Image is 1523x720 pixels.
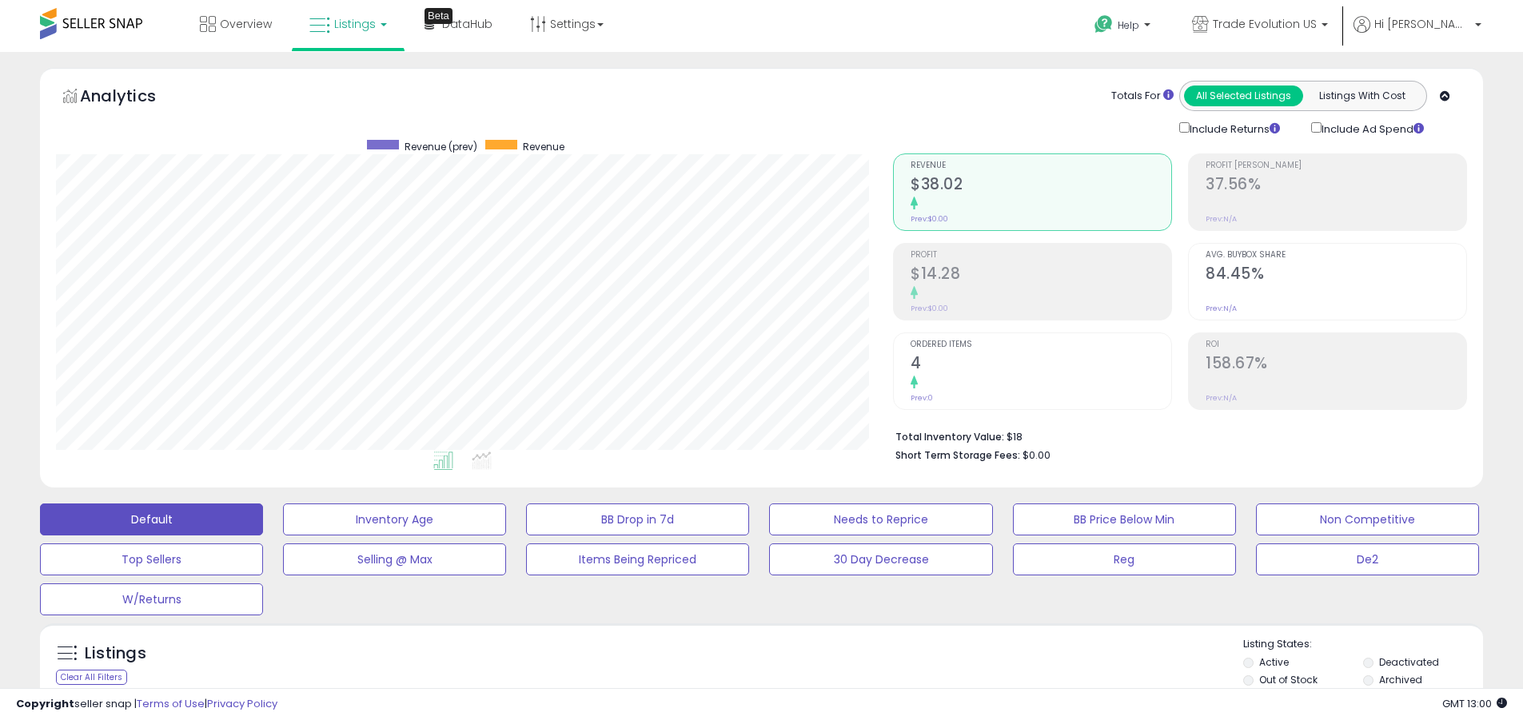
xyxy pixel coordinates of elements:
[1206,393,1237,403] small: Prev: N/A
[1013,543,1236,575] button: Reg
[1023,448,1051,463] span: $0.00
[911,251,1171,260] span: Profit
[911,304,948,313] small: Prev: $0.00
[137,696,205,711] a: Terms of Use
[207,696,277,711] a: Privacy Policy
[895,448,1020,462] b: Short Term Storage Fees:
[1243,637,1483,652] p: Listing States:
[283,543,506,575] button: Selling @ Max
[1256,503,1479,535] button: Non Competitive
[1167,119,1299,137] div: Include Returns
[56,670,127,685] div: Clear All Filters
[1094,14,1114,34] i: Get Help
[1206,251,1466,260] span: Avg. Buybox Share
[1299,119,1449,137] div: Include Ad Spend
[220,16,272,32] span: Overview
[1206,354,1466,376] h2: 158.67%
[40,503,263,535] button: Default
[911,265,1171,286] h2: $14.28
[526,503,749,535] button: BB Drop in 7d
[1256,543,1479,575] button: De2
[1302,86,1421,106] button: Listings With Cost
[1379,655,1439,669] label: Deactivated
[1082,2,1166,52] a: Help
[1206,265,1466,286] h2: 84.45%
[911,354,1171,376] h2: 4
[1206,340,1466,349] span: ROI
[40,543,263,575] button: Top Sellers
[80,85,187,111] h5: Analytics
[405,140,477,153] span: Revenue (prev)
[1379,673,1422,686] label: Archived
[1259,673,1318,686] label: Out of Stock
[283,503,506,535] button: Inventory Age
[1213,16,1317,32] span: Trade Evolution US
[911,214,948,224] small: Prev: $0.00
[523,140,564,153] span: Revenue
[1118,18,1139,32] span: Help
[911,161,1171,170] span: Revenue
[334,16,376,32] span: Listings
[1184,86,1303,106] button: All Selected Listings
[1111,89,1174,104] div: Totals For
[85,642,146,665] h5: Listings
[1442,696,1507,711] span: 2025-10-14 13:00 GMT
[16,696,74,711] strong: Copyright
[1206,304,1237,313] small: Prev: N/A
[895,430,1004,444] b: Total Inventory Value:
[911,175,1171,197] h2: $38.02
[1013,503,1236,535] button: BB Price Below Min
[911,393,933,403] small: Prev: 0
[911,340,1171,349] span: Ordered Items
[40,583,263,615] button: W/Returns
[1259,655,1289,669] label: Active
[895,426,1455,445] li: $18
[769,543,992,575] button: 30 Day Decrease
[769,503,992,535] button: Needs to Reprice
[1206,175,1466,197] h2: 37.56%
[1354,16,1481,52] a: Hi [PERSON_NAME]
[1206,161,1466,170] span: Profit [PERSON_NAME]
[1374,16,1470,32] span: Hi [PERSON_NAME]
[425,8,453,24] div: Tooltip anchor
[1206,214,1237,224] small: Prev: N/A
[442,16,492,32] span: DataHub
[526,543,749,575] button: Items Being Repriced
[16,697,277,712] div: seller snap | |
